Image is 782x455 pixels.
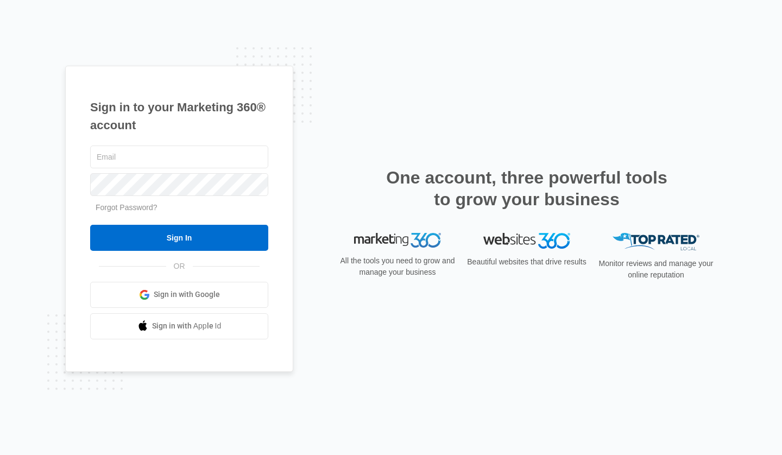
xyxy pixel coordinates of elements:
[96,203,157,212] a: Forgot Password?
[90,282,268,308] a: Sign in with Google
[595,258,717,281] p: Monitor reviews and manage your online reputation
[90,313,268,339] a: Sign in with Apple Id
[90,225,268,251] input: Sign In
[466,256,588,268] p: Beautiful websites that drive results
[154,289,220,300] span: Sign in with Google
[383,167,671,210] h2: One account, three powerful tools to grow your business
[354,233,441,248] img: Marketing 360
[166,261,193,272] span: OR
[483,233,570,249] img: Websites 360
[337,255,458,278] p: All the tools you need to grow and manage your business
[613,233,699,251] img: Top Rated Local
[90,146,268,168] input: Email
[90,98,268,134] h1: Sign in to your Marketing 360® account
[152,320,222,332] span: Sign in with Apple Id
